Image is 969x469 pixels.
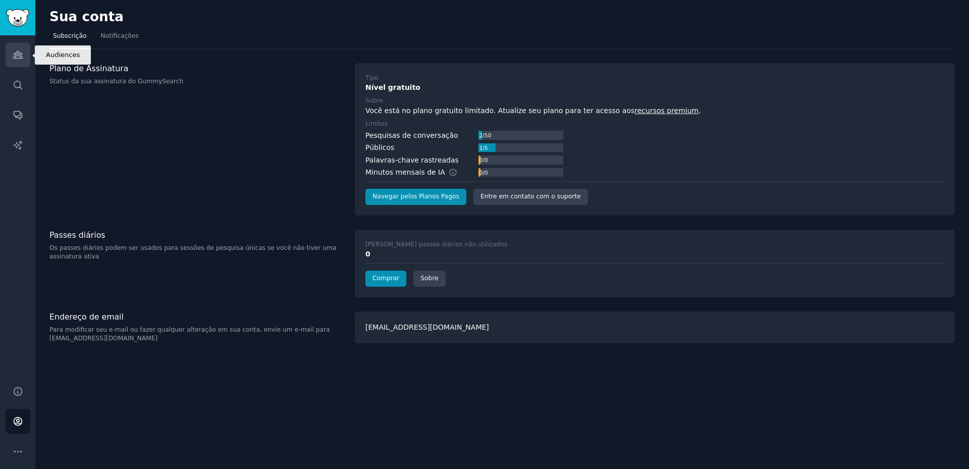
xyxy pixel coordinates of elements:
[49,326,330,342] font: Para modificar seu e-mail ou fazer qualquer alteração em sua conta, envie um e-mail para [EMAIL_A...
[482,132,484,138] font: /
[365,97,383,104] font: Sobre
[49,230,105,240] font: Passes diários
[49,28,90,49] a: Subscrição
[49,64,128,73] font: Plano de Assinatura
[479,157,483,163] font: 0
[479,132,483,138] font: 2
[49,9,124,24] font: Sua conta
[365,241,507,248] font: [PERSON_NAME] passes diários não utilizados
[97,28,142,49] a: Notificações
[479,170,483,176] font: 0
[365,189,466,205] a: Navegar pelos Planos Pagos
[372,193,459,200] font: Navegar pelos Planos Pagos
[634,107,698,115] a: recursos premium
[49,244,336,260] font: Os passes diários podem ser usados ​​para sessões de pesquisa únicas se você não tiver uma assina...
[101,32,139,39] font: Notificações
[482,157,484,163] font: /
[365,156,459,164] font: Palavras-chave rastreadas
[484,145,488,151] font: 5
[484,157,488,163] font: 0
[482,170,484,176] font: /
[420,275,438,282] font: Sobre
[698,107,701,115] font: .
[6,9,29,27] img: Logotipo do GummySearch
[365,74,379,81] font: Tipo
[365,107,634,115] font: Você está no plano gratuito limitado. Atualize seu plano para ter acesso aos
[484,132,491,138] font: 50
[365,271,406,287] a: Comprar
[53,32,87,39] font: Subscrição
[482,145,484,151] font: /
[365,250,370,258] font: 0
[365,323,489,331] font: [EMAIL_ADDRESS][DOMAIN_NAME]
[479,145,483,151] font: 1
[49,312,124,322] font: Endereço de email
[365,131,458,139] font: Pesquisas de conversação
[473,189,588,205] a: Entre em contato com o suporte
[365,143,394,151] font: Públicos
[372,275,399,282] font: Comprar
[365,120,388,127] font: Limites
[365,83,420,91] font: Nível gratuito
[484,170,488,176] font: 0
[413,271,445,287] a: Sobre
[49,78,183,85] font: Status da sua assinatura do GummySearch
[365,168,445,176] font: Minutos mensais de IA
[480,193,581,200] font: Entre em contato com o suporte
